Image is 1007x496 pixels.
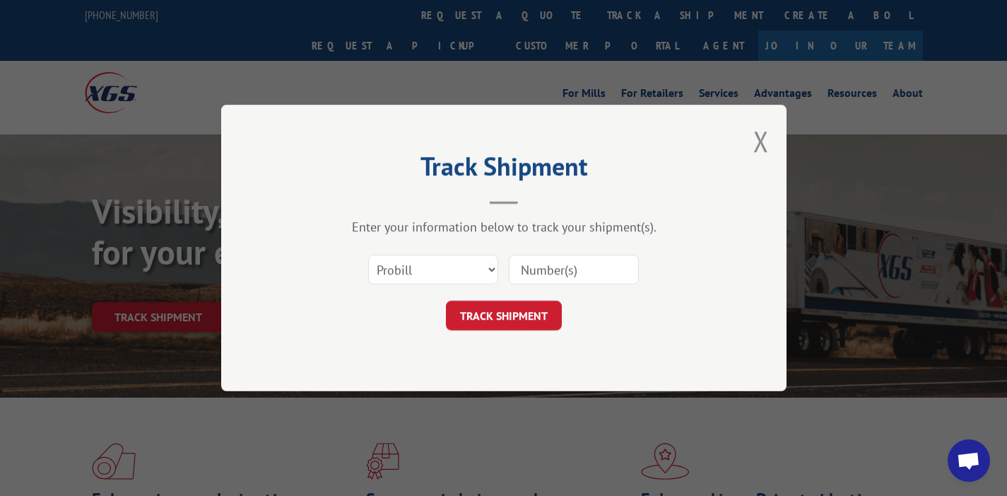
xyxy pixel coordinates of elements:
[292,156,716,183] h2: Track Shipment
[753,122,769,160] button: Close modal
[292,219,716,235] div: Enter your information below to track your shipment(s).
[948,439,990,482] div: Open chat
[509,255,639,284] input: Number(s)
[446,301,562,330] button: TRACK SHIPMENT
